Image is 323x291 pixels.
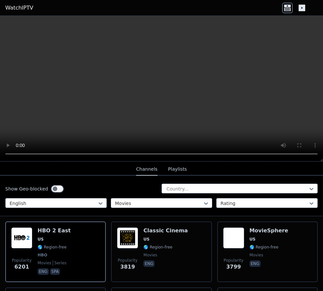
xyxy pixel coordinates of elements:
p: eng [250,260,261,267]
span: 🌎 Region-free [143,245,172,250]
span: Popularity [224,258,244,263]
span: Popularity [12,258,32,263]
a: WatchIPTV [5,4,33,12]
h6: HBO 2 East [38,227,71,234]
h6: Classic Cinema [143,227,188,234]
h6: MovieSphere [250,227,288,234]
img: MovieSphere [223,227,244,248]
span: 3799 [226,263,241,271]
span: US [38,237,44,242]
span: movies [250,252,263,258]
span: 6201 [15,263,29,271]
span: US [143,237,149,242]
p: eng [143,260,155,267]
span: movies [38,260,51,266]
button: Channels [136,163,158,176]
span: 🌎 Region-free [38,245,67,250]
span: series [53,260,67,266]
span: 3819 [120,263,135,271]
p: eng [38,268,49,275]
span: 🌎 Region-free [250,245,279,250]
button: Playlists [168,163,187,176]
span: Popularity [118,258,137,263]
p: spa [50,268,60,275]
span: HBO [38,252,47,258]
span: movies [143,252,157,258]
img: Classic Cinema [117,227,138,248]
label: Show Geo-blocked [5,186,48,192]
img: HBO 2 East [11,227,32,248]
span: US [250,237,255,242]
